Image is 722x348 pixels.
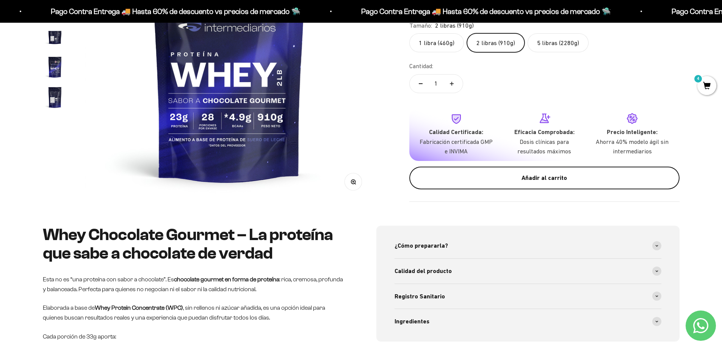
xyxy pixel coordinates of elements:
button: Aumentar cantidad [441,74,463,92]
img: Proteína Whey - Chocolate [43,85,67,109]
a: RSA-0013575-2021 [11,51,61,57]
strong: Precio Inteligente: [607,128,658,136]
p: Pago Contra Entrega 🚚 Hasta 60% de descuento vs precios de mercado 🛸 [49,5,299,17]
summary: Registro Sanitario [395,284,661,309]
mark: 4 [694,74,703,83]
strong: Eficacia Comprobada: [514,128,575,136]
label: Cantidad: [409,61,433,71]
div: Outline [3,3,111,10]
a: Calidad de líder, precio inteligente. ¿Cómo lo logramos? [3,17,97,30]
img: Proteína Whey - Chocolate [43,25,67,49]
p: Elaborada a base de , sin rellenos ni azúcar añadida, es una opción ideal para quienes buscan res... [43,303,346,322]
a: Back to Top [11,10,41,16]
strong: Whey Protein Concentrate (WPC) [95,304,183,311]
summary: Ingredientes [395,309,661,334]
span: Ingredientes [395,317,429,326]
strong: chocolate gourmet en forma de proteína [174,276,279,282]
strong: Calidad Certificada: [429,128,483,136]
span: Calidad del producto [395,266,452,276]
button: Reducir cantidad [410,74,432,92]
summary: ¿Cómo prepararla? [395,233,661,258]
a: ¿Por qué elegir esta proteína? [11,44,83,50]
button: Ir al artículo 6 [43,55,67,81]
a: 4 [697,82,716,91]
a: Whey Chocolate Gourmet – La proteína que sabe a chocolate de verdad [3,30,109,44]
legend: Tamaño: [409,20,432,30]
div: Añadir al carrito [424,173,664,183]
h2: Whey Chocolate Gourmet – La proteína que sabe a chocolate de verdad [43,226,346,262]
button: Ir al artículo 7 [43,85,67,112]
span: ¿Cómo prepararla? [395,241,448,251]
p: Dosis clínicas para resultados máximos [506,137,582,156]
p: Cada porción de 33g aporta: [43,332,346,342]
summary: Calidad del producto [395,259,661,284]
p: Esta no es “una proteína con sabor a chocolate”. Es : rica, cremosa, profunda y balanceada. Perfe... [43,275,346,294]
span: Registro Sanitario [395,292,445,301]
button: Añadir al carrito [409,166,680,189]
p: Pago Contra Entrega 🚚 Hasta 60% de descuento vs precios de mercado 🛸 [359,5,609,17]
img: Proteína Whey - Chocolate [43,55,67,79]
span: 2 libras (910g) [435,20,474,30]
p: Fabricación certificada GMP e INVIMA [418,137,494,156]
p: Ahorra 40% modelo ágil sin intermediarios [594,137,670,156]
button: Ir al artículo 5 [43,25,67,51]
